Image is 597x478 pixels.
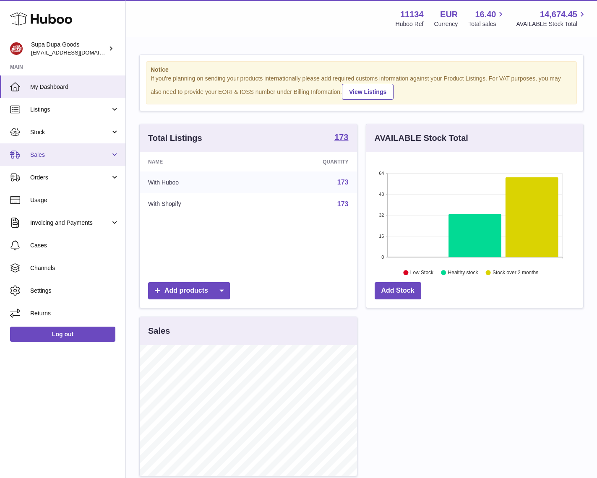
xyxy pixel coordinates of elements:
text: 32 [379,213,384,218]
span: Cases [30,242,119,249]
text: 0 [381,255,384,260]
text: Low Stock [410,270,433,275]
span: 16.40 [475,9,496,20]
span: Returns [30,309,119,317]
span: Settings [30,287,119,295]
a: Add Stock [375,282,421,299]
strong: 173 [334,133,348,141]
th: Quantity [257,152,357,171]
span: Channels [30,264,119,272]
h3: Total Listings [148,132,202,144]
a: Log out [10,327,115,342]
strong: 11134 [400,9,424,20]
a: 173 [337,179,349,186]
a: 14,674.45 AVAILABLE Stock Total [516,9,587,28]
strong: Notice [151,66,572,74]
img: hello@slayalldayofficial.com [10,42,23,55]
span: Invoicing and Payments [30,219,110,227]
div: If you're planning on sending your products internationally please add required customs informati... [151,75,572,100]
span: Sales [30,151,110,159]
span: Listings [30,106,110,114]
strong: EUR [440,9,458,20]
text: 48 [379,192,384,197]
span: Total sales [468,20,506,28]
text: 16 [379,234,384,239]
div: Huboo Ref [396,20,424,28]
span: 14,674.45 [540,9,577,20]
span: My Dashboard [30,83,119,91]
a: Add products [148,282,230,299]
th: Name [140,152,257,171]
span: Orders [30,174,110,182]
div: Currency [434,20,458,28]
a: View Listings [342,84,394,100]
a: 173 [334,133,348,143]
h3: Sales [148,325,170,337]
h3: AVAILABLE Stock Total [375,132,468,144]
span: Usage [30,196,119,204]
a: 16.40 Total sales [468,9,506,28]
span: Stock [30,128,110,136]
div: Supa Dupa Goods [31,41,107,57]
span: [EMAIL_ADDRESS][DOMAIN_NAME] [31,49,123,56]
span: AVAILABLE Stock Total [516,20,587,28]
text: Stock over 2 months [493,270,538,275]
a: 173 [337,200,349,208]
td: With Huboo [140,171,257,193]
td: With Shopify [140,193,257,215]
text: Healthy stock [448,270,478,275]
text: 64 [379,171,384,176]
